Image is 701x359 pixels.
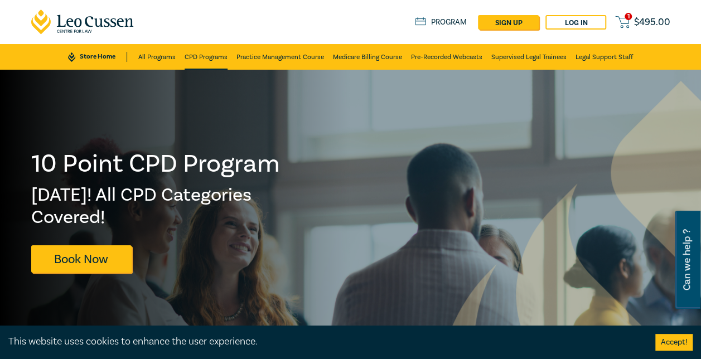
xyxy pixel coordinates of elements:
a: Book Now [31,245,132,273]
div: This website uses cookies to enhance the user experience. [8,334,639,349]
a: sign up [478,15,539,30]
a: Store Home [68,52,127,62]
a: Pre-Recorded Webcasts [411,44,482,70]
a: Program [415,17,467,27]
a: Medicare Billing Course [333,44,402,70]
a: All Programs [138,44,176,70]
span: $ 495.00 [634,17,670,27]
a: Log in [545,15,606,30]
a: Practice Management Course [236,44,324,70]
button: Accept cookies [655,334,693,351]
h2: [DATE]! All CPD Categories Covered! [31,184,281,229]
h1: 10 Point CPD Program [31,149,281,178]
a: Legal Support Staff [576,44,633,70]
span: Can we help ? [681,217,692,302]
a: Supervised Legal Trainees [491,44,567,70]
span: 1 [625,13,632,20]
a: CPD Programs [185,44,228,70]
